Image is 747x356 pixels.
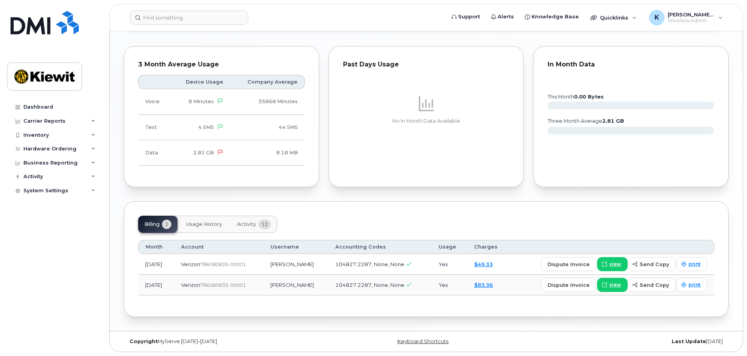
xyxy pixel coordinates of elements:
[138,240,174,254] th: Month
[181,282,200,288] span: Verizon
[688,281,701,288] span: print
[474,261,493,267] a: $49.33
[200,261,246,267] span: 786080835-00001
[198,124,214,130] span: 4 SMS
[548,281,590,289] span: dispute invoice
[597,257,628,271] a: view
[230,140,304,166] td: 8.18 MB
[532,13,579,21] span: Knowledge Base
[237,221,256,227] span: Activity
[574,94,604,100] tspan: 0.00 Bytes
[676,278,707,292] a: print
[640,281,669,289] span: send copy
[130,11,248,25] input: Find something...
[138,140,171,166] td: Data
[628,278,676,292] button: send copy
[609,261,621,268] span: view
[713,322,741,350] iframe: Messenger Launcher
[432,254,468,275] td: Yes
[263,240,329,254] th: Username
[186,221,222,227] span: Usage History
[519,9,584,25] a: Knowledge Base
[124,338,325,345] div: MyServe [DATE]–[DATE]
[230,115,304,140] td: 44 SMS
[258,220,271,229] span: 12
[138,254,174,275] td: [DATE]
[668,18,715,24] span: Wireless Admin
[541,278,596,292] button: dispute invoice
[230,75,304,89] th: Company Average
[547,94,604,100] text: this month
[541,257,596,271] button: dispute invoice
[174,240,263,254] th: Account
[585,10,642,25] div: Quicklinks
[640,261,669,268] span: send copy
[343,61,510,68] div: Past Days Usage
[458,13,480,21] span: Support
[644,10,728,25] div: Kenny.Tran
[138,115,171,140] td: Text
[548,261,590,268] span: dispute invoice
[597,278,628,292] a: view
[263,275,329,295] td: [PERSON_NAME]
[138,89,171,114] td: Voice
[602,118,624,124] tspan: 2.81 GB
[609,281,621,288] span: view
[432,275,468,295] td: Yes
[397,338,448,344] a: Keyboard Shortcuts
[181,261,200,267] span: Verizon
[335,261,404,267] span: 104827.2287, None, None
[130,338,158,344] strong: Copyright
[628,257,676,271] button: send copy
[446,9,486,25] a: Support
[193,150,214,156] span: 2.81 GB
[189,98,214,104] span: 8 Minutes
[688,261,701,268] span: print
[467,240,510,254] th: Charges
[138,275,174,295] td: [DATE]
[335,282,404,288] span: 104827.2287, None, None
[200,282,246,288] span: 786080835-00001
[547,118,624,124] text: three month average
[486,9,519,25] a: Alerts
[655,13,659,22] span: K
[527,338,729,345] div: [DATE]
[328,240,431,254] th: Accounting Codes
[672,338,706,344] strong: Last Update
[263,254,329,275] td: [PERSON_NAME]
[600,14,628,21] span: Quicklinks
[343,118,510,125] p: No In Month Data Available
[432,240,468,254] th: Usage
[171,75,230,89] th: Device Usage
[498,13,514,21] span: Alerts
[548,61,714,68] div: In Month Data
[230,89,304,114] td: 35868 Minutes
[138,61,305,68] div: 3 Month Average Usage
[474,282,493,288] a: $83.36
[668,11,715,18] span: [PERSON_NAME].[PERSON_NAME]
[676,257,707,271] a: print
